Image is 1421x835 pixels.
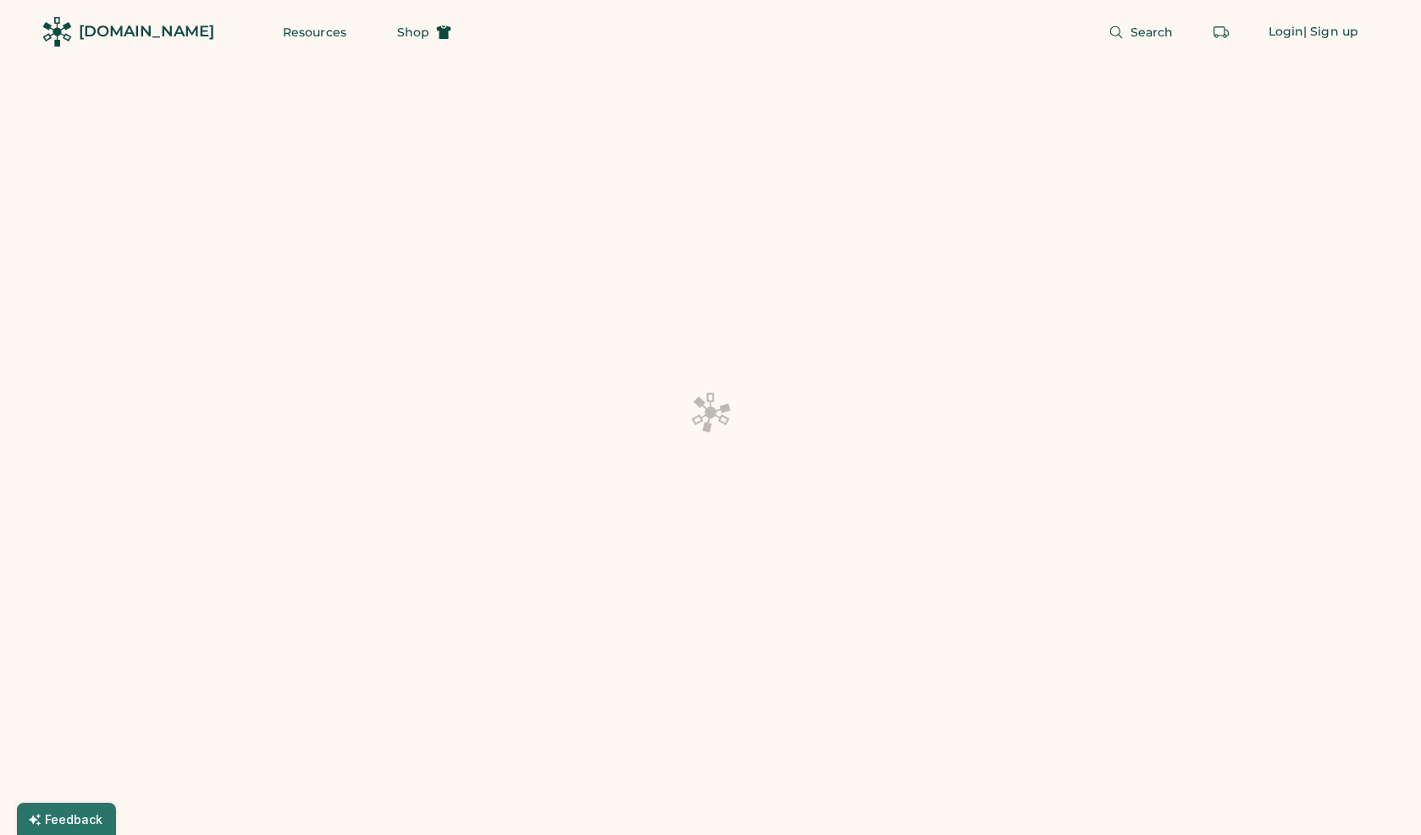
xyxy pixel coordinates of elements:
[1088,15,1194,49] button: Search
[1131,26,1174,38] span: Search
[397,26,429,38] span: Shop
[42,17,72,47] img: Rendered Logo - Screens
[690,391,731,434] img: Platens-Black-Loader-Spin-rich%20black.webp
[1269,24,1304,41] div: Login
[377,15,472,49] button: Shop
[263,15,367,49] button: Resources
[1204,15,1238,49] button: Retrieve an order
[1303,24,1358,41] div: | Sign up
[79,21,214,42] div: [DOMAIN_NAME]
